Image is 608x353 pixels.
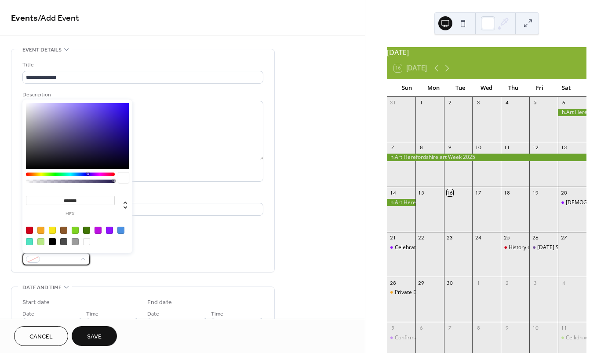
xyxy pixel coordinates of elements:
[503,99,510,106] div: 4
[72,227,79,234] div: #7ED321
[447,144,453,151] div: 9
[83,227,90,234] div: #417505
[529,244,558,251] div: Harvest Festival Supper
[387,334,415,342] div: Confirmation Service at St Deinst
[537,244,573,251] div: [DATE] Supper
[390,189,396,196] div: 14
[106,227,113,234] div: #9013FE
[418,99,425,106] div: 1
[418,324,425,331] div: 6
[561,324,567,331] div: 11
[37,227,44,234] div: #F5A623
[390,235,396,241] div: 21
[503,235,510,241] div: 25
[561,235,567,241] div: 27
[418,235,425,241] div: 22
[418,279,425,286] div: 29
[395,334,507,342] div: Confirmation Service at [GEOGRAPHIC_DATA]
[387,154,586,161] div: h.Art Herefordshire art Week 2025
[503,324,510,331] div: 9
[503,189,510,196] div: 18
[473,79,500,97] div: Wed
[211,309,223,319] span: Time
[37,238,44,245] div: #B8E986
[83,238,90,245] div: #FFFFFF
[558,199,586,206] div: Church event
[500,79,526,97] div: Thu
[447,99,453,106] div: 2
[532,189,539,196] div: 19
[390,99,396,106] div: 31
[475,235,481,241] div: 24
[532,324,539,331] div: 10
[387,289,415,296] div: Private Event
[395,289,427,296] div: Private Event
[532,144,539,151] div: 12
[49,227,56,234] div: #F8E71C
[87,332,102,342] span: Save
[22,192,262,202] div: Location
[60,227,67,234] div: #8B572A
[22,90,262,99] div: Description
[390,279,396,286] div: 28
[11,10,38,27] a: Events
[22,45,62,55] span: Event details
[147,298,172,307] div: End date
[387,244,415,251] div: Celebration of St. Deinst
[532,279,539,286] div: 3
[561,279,567,286] div: 4
[72,326,117,346] button: Save
[390,144,396,151] div: 7
[447,324,453,331] div: 7
[561,144,567,151] div: 13
[475,144,481,151] div: 10
[475,99,481,106] div: 3
[147,309,159,319] span: Date
[14,326,68,346] button: Cancel
[22,298,50,307] div: Start date
[95,227,102,234] div: #BD10E0
[26,227,33,234] div: #D0021B
[72,238,79,245] div: #9B9B9B
[418,189,425,196] div: 15
[420,79,447,97] div: Mon
[475,324,481,331] div: 8
[26,212,115,217] label: hex
[29,332,53,342] span: Cancel
[558,109,586,116] div: h.Art Herefordshire art Week 2025
[447,189,453,196] div: 16
[22,309,34,319] span: Date
[38,10,79,27] span: / Add Event
[475,189,481,196] div: 17
[503,279,510,286] div: 2
[532,235,539,241] div: 26
[49,238,56,245] div: #000000
[532,99,539,106] div: 5
[387,199,415,206] div: h.Art Herefordshire art Week 2025
[117,227,124,234] div: #4A90E2
[26,238,33,245] div: #50E3C2
[561,189,567,196] div: 20
[501,244,529,251] div: History of Cider Making in Herefordshire
[553,79,579,97] div: Sat
[418,144,425,151] div: 8
[387,47,586,58] div: [DATE]
[395,244,454,251] div: Celebration of St. Deinst
[390,324,396,331] div: 5
[447,79,473,97] div: Tue
[447,279,453,286] div: 30
[60,238,67,245] div: #4A4A4A
[394,79,420,97] div: Sun
[22,283,62,292] span: Date and time
[475,279,481,286] div: 1
[561,99,567,106] div: 6
[22,60,262,70] div: Title
[526,79,553,97] div: Fri
[503,144,510,151] div: 11
[86,309,98,319] span: Time
[447,235,453,241] div: 23
[558,334,586,342] div: Ceilidh with Live Band and Caller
